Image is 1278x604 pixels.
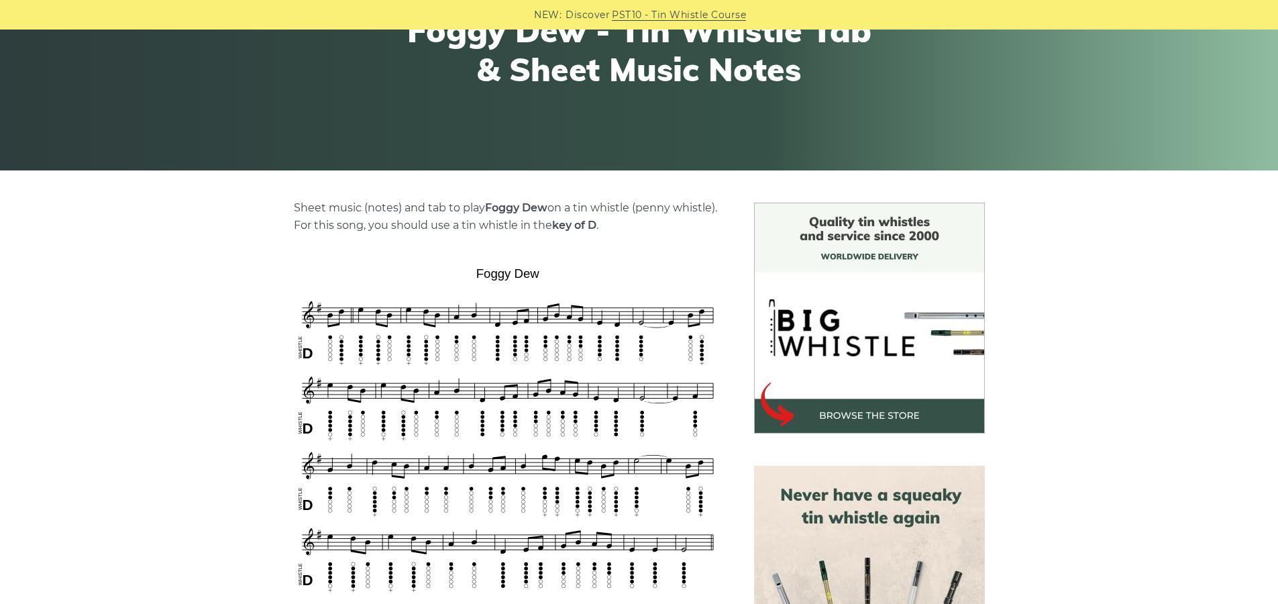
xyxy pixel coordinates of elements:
[754,203,985,434] img: BigWhistle Tin Whistle Store
[485,201,547,214] strong: Foggy Dew
[612,7,746,23] a: PST10 - Tin Whistle Course
[552,219,596,232] strong: key of D
[294,199,722,234] p: Sheet music (notes) and tab to play on a tin whistle (penny whistle). For this song, you should u...
[294,262,722,596] img: Foggy Dew Tin Whistle Tab & Sheet Music
[392,11,886,89] h1: Foggy Dew - Tin Whistle Tab & Sheet Music Notes
[534,7,562,23] span: NEW:
[566,7,610,23] span: Discover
